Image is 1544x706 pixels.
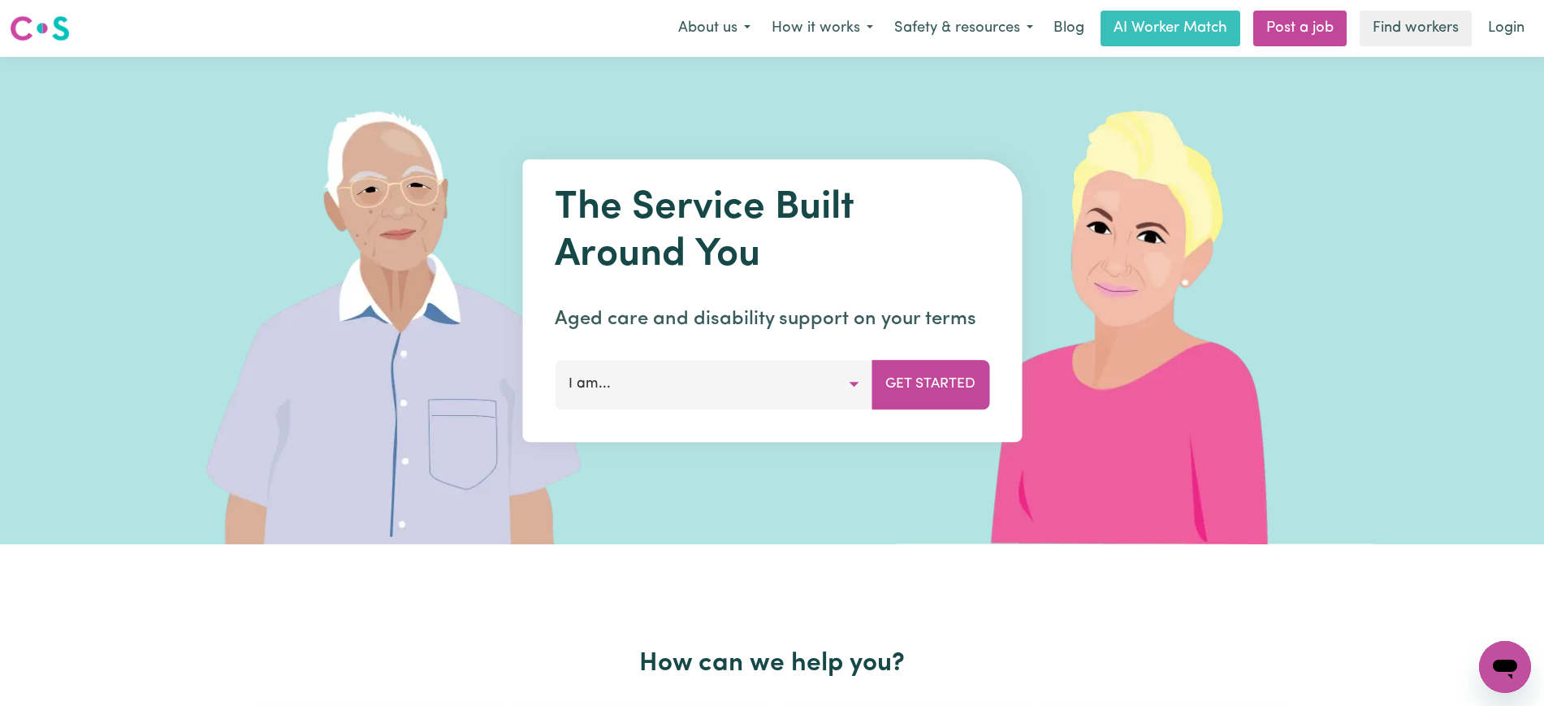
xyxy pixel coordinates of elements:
a: Find workers [1360,11,1472,46]
p: Aged care and disability support on your terms [555,305,989,334]
a: Careseekers logo [10,10,70,47]
button: How it works [761,11,884,45]
button: About us [668,11,761,45]
a: Blog [1044,11,1094,46]
button: I am... [555,360,872,409]
button: Get Started [871,360,989,409]
a: Login [1478,11,1534,46]
iframe: Button to launch messaging window [1479,641,1531,693]
button: Safety & resources [884,11,1044,45]
a: Post a job [1253,11,1347,46]
a: AI Worker Match [1101,11,1240,46]
h2: How can we help you? [246,648,1299,679]
img: Careseekers logo [10,14,70,43]
h1: The Service Built Around You [555,185,989,279]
